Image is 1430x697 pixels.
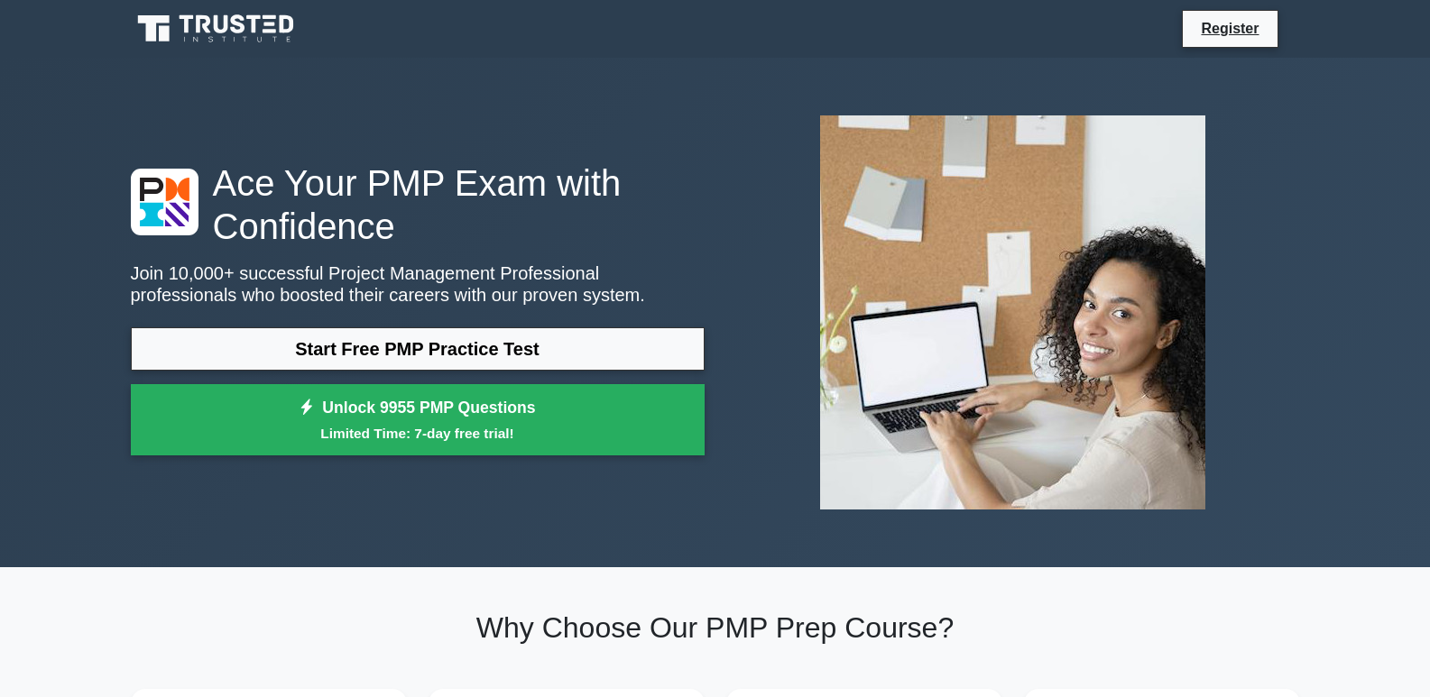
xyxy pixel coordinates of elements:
h2: Why Choose Our PMP Prep Course? [131,610,1300,645]
p: Join 10,000+ successful Project Management Professional professionals who boosted their careers w... [131,262,705,306]
small: Limited Time: 7-day free trial! [153,423,682,444]
a: Unlock 9955 PMP QuestionsLimited Time: 7-day free trial! [131,384,705,456]
h1: Ace Your PMP Exam with Confidence [131,161,705,248]
a: Register [1190,17,1269,40]
a: Start Free PMP Practice Test [131,327,705,371]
